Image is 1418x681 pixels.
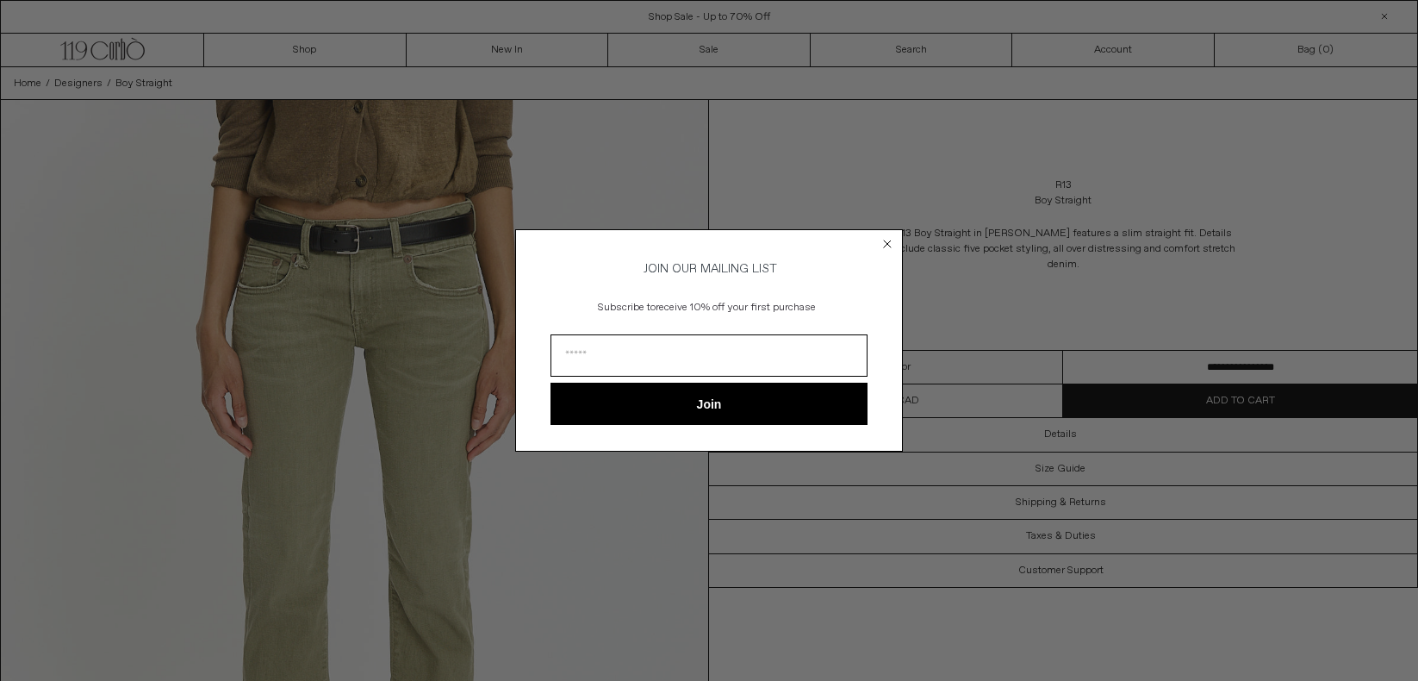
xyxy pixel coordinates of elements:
[598,301,656,315] span: Subscribe to
[550,334,868,377] input: Email
[656,301,816,315] span: receive 10% off your first purchase
[550,383,868,425] button: Join
[641,261,777,277] span: JOIN OUR MAILING LIST
[879,235,896,253] button: Close dialog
